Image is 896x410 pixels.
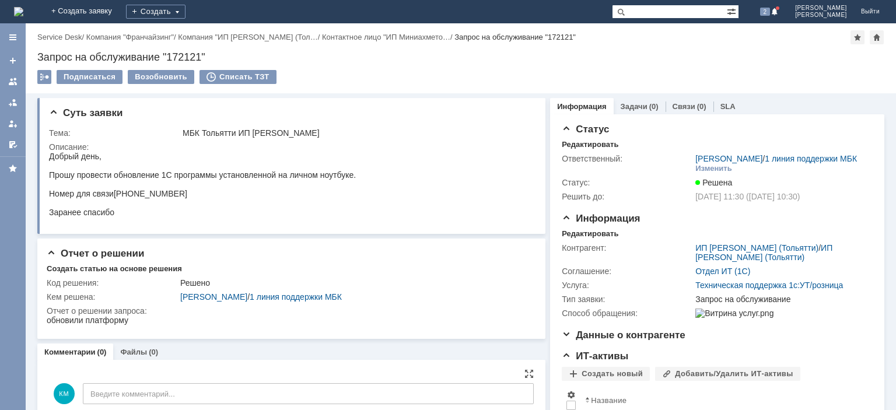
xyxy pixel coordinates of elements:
a: Мои заявки [3,114,22,133]
span: [PERSON_NAME] [795,5,847,12]
div: / [178,33,322,41]
a: Отдел ИТ (1С) [695,267,750,276]
div: Код решения: [47,278,178,288]
div: / [322,33,454,41]
div: (0) [97,348,107,356]
div: / [86,33,178,41]
a: Информация [557,102,606,111]
span: Данные о контрагенте [562,330,685,341]
div: Редактировать [562,229,618,239]
img: logo [14,7,23,16]
a: Заявки на командах [3,72,22,91]
a: SLA [720,102,736,111]
a: Заявки в моей ответственности [3,93,22,112]
div: Запрос на обслуживание "172121" [37,51,884,63]
div: Добавить в избранное [850,30,864,44]
a: Файлы [120,348,147,356]
div: На всю страницу [524,369,534,379]
a: Контактное лицо "ИП Миниахмето… [322,33,450,41]
span: Настройки [566,390,576,400]
a: ИП [PERSON_NAME] (Тольятти) [695,243,818,253]
div: / [695,243,867,262]
span: Расширенный поиск [727,5,738,16]
div: Способ обращения: [562,309,693,318]
a: Service Desk [37,33,82,41]
div: Изменить [695,164,732,173]
div: / [180,292,529,302]
div: Решить до: [562,192,693,201]
div: (0) [649,102,659,111]
div: Контрагент: [562,243,693,253]
div: Статус: [562,178,693,187]
a: Задачи [621,102,647,111]
div: Создать [126,5,185,19]
span: Информация [562,213,640,224]
a: Создать заявку [3,51,22,70]
div: Создать статью на основе решения [47,264,182,274]
div: Отчет о решении запроса: [47,306,531,316]
div: Запрос на обслуживание "172121" [454,33,576,41]
span: [DATE] 11:30 ([DATE] 10:30) [695,192,800,201]
div: Кем решена: [47,292,178,302]
img: Витрина услуг.png [695,309,773,318]
span: ИТ-активы [562,351,628,362]
div: Работа с массовостью [37,70,51,84]
div: Тема: [49,128,180,138]
div: Описание: [49,142,531,152]
div: / [37,33,86,41]
a: Мои согласования [3,135,22,154]
span: 2 [760,8,771,16]
span: Суть заявки [49,107,123,118]
div: Ответственный: [562,154,693,163]
a: 1 линия поддержки МБК [765,154,857,163]
span: [PERSON_NAME] [795,12,847,19]
div: Тип заявки: [562,295,693,304]
div: Название [591,396,626,405]
a: Перейти на домашнюю страницу [14,7,23,16]
div: Запрос на обслуживание [695,295,867,304]
a: 1 линия поддержки МБК [250,292,342,302]
span: КМ [54,383,75,404]
a: Техническая поддержка 1с:УТ/розница [695,281,843,290]
div: Соглашение: [562,267,693,276]
a: Компания "ИП [PERSON_NAME] (Тол… [178,33,317,41]
a: [PERSON_NAME] [695,154,762,163]
a: Комментарии [44,348,96,356]
div: Сделать домашней страницей [870,30,884,44]
div: МБК Тольятти ИП [PERSON_NAME] [183,128,529,138]
div: Услуга: [562,281,693,290]
a: [PERSON_NAME] [180,292,247,302]
span: Отчет о решении [47,248,144,259]
a: ИП [PERSON_NAME] (Тольятти) [695,243,832,262]
div: (0) [697,102,706,111]
div: Редактировать [562,140,618,149]
span: [PHONE_NUMBER] [65,37,138,47]
div: (0) [149,348,158,356]
a: Компания "Франчайзинг" [86,33,174,41]
span: Решена [695,178,732,187]
div: / [695,154,857,163]
div: Решено [180,278,529,288]
span: Статус [562,124,609,135]
a: Связи [673,102,695,111]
